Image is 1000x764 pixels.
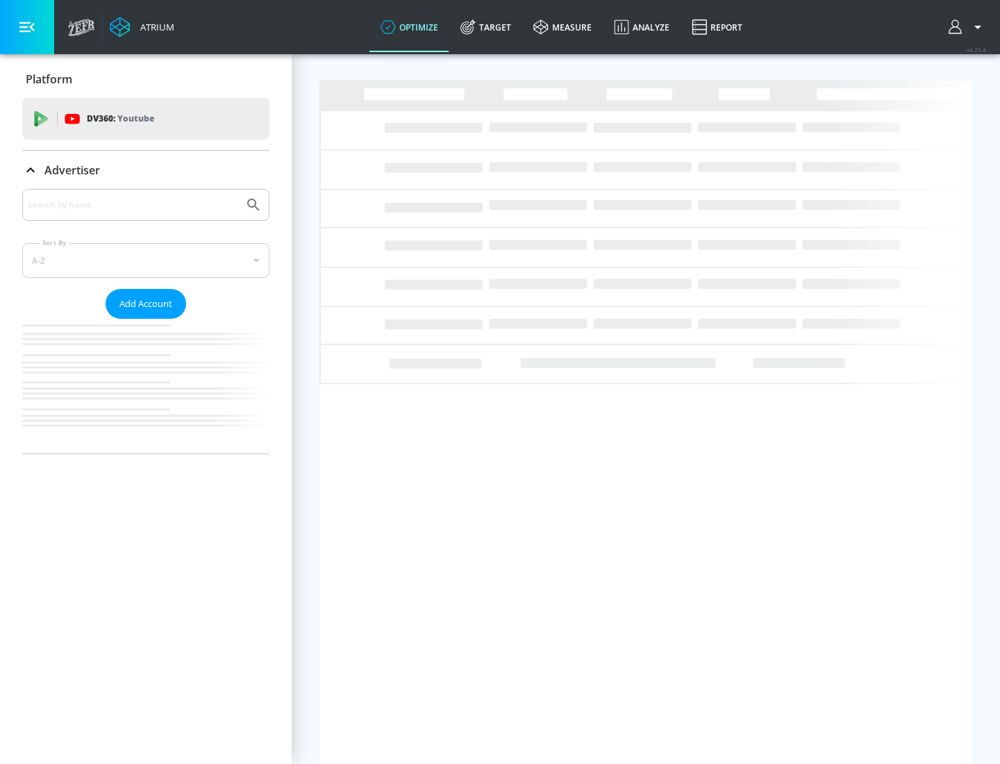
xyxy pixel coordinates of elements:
[681,2,753,52] a: Report
[522,2,603,52] a: measure
[40,238,69,247] label: Sort By
[44,163,100,178] p: Advertiser
[110,17,174,38] a: Atrium
[119,296,172,312] span: Add Account
[135,21,174,33] div: Atrium
[22,60,269,99] div: Platform
[369,2,449,52] a: optimize
[117,111,154,126] p: Youtube
[603,2,681,52] a: Analyze
[22,98,269,140] div: DV360: Youtube
[28,196,238,214] input: Search by name
[22,151,269,190] div: Advertiser
[449,2,522,52] a: Target
[967,46,986,53] span: v 4.25.4
[22,319,269,454] nav: list of Advertiser
[87,111,154,126] p: DV360:
[26,72,72,87] p: Platform
[22,243,269,278] div: A-Z
[22,189,269,454] div: Advertiser
[106,289,186,319] button: Add Account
